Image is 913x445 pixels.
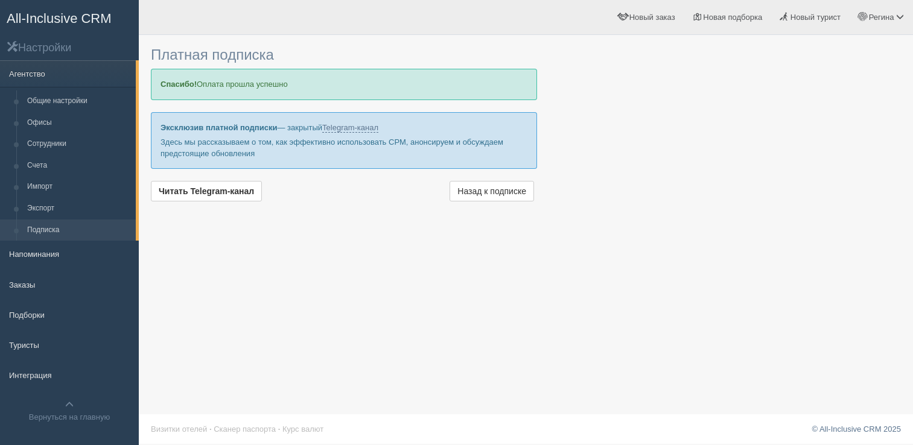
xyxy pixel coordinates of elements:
a: Офисы [22,112,136,134]
a: Читать Telegram-канал [151,181,262,201]
span: Новый заказ [629,13,675,22]
a: © All-Inclusive CRM 2025 [812,424,901,434]
b: Эксклюзив платной подписки [161,123,277,132]
a: Подписка [22,219,136,241]
p: — закрытый [161,122,527,133]
b: Спасибо! [161,80,197,89]
a: Экспорт [22,198,136,219]
a: Визитки отелей [151,424,207,434]
a: Сотрудники [22,133,136,155]
a: Общие настройки [22,90,136,112]
span: Регина [869,13,894,22]
a: Сканер паспорта [214,424,276,434]
a: Импорт [22,176,136,198]
a: Курс валют [282,424,323,434]
span: All-Inclusive CRM [7,11,112,26]
span: Новая подборка [703,13,762,22]
a: Назад к подписке [450,181,534,201]
h3: Платная подписка [151,47,537,63]
p: Оплата прошла успешно [151,69,537,99]
span: · [278,424,281,434]
span: · [209,424,212,434]
p: Здесь мы рассказываем о том, как эффективно использовать СРМ, анонсируем и обсуждаем предстоящие ... [161,136,527,159]
a: Счета [22,155,136,177]
span: Новый турист [791,13,841,22]
a: All-Inclusive CRM [1,1,138,34]
a: Telegram-канал [322,123,378,133]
